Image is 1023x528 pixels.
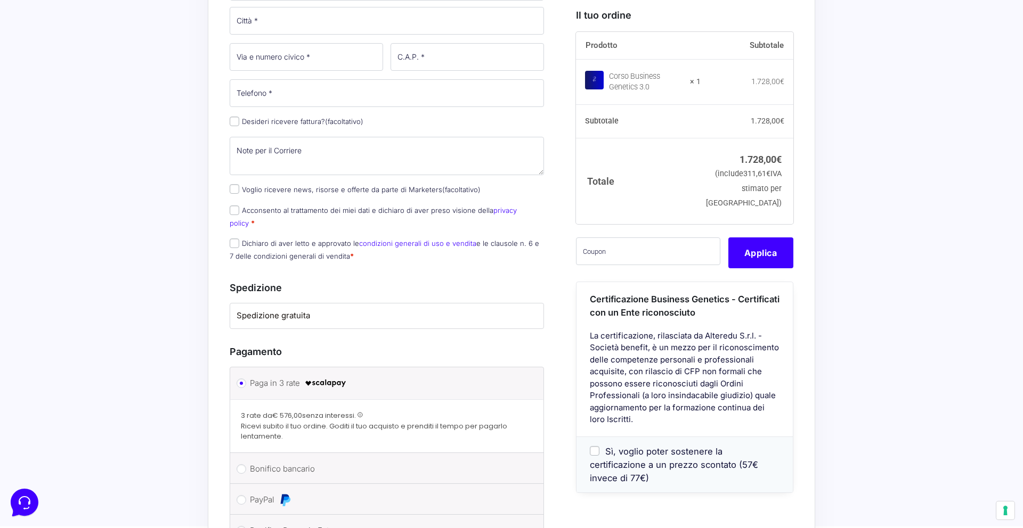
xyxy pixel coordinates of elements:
bdi: 1.728,00 [740,154,782,165]
input: Sì, voglio poter sostenere la certificazione a un prezzo scontato (57€ invece di 77€) [590,446,599,456]
span: (facoltativo) [442,185,481,194]
input: Città * [230,7,544,35]
label: PayPal [250,492,520,508]
p: Aiuto [164,357,180,366]
img: PayPal [279,493,291,506]
p: Home [32,357,50,366]
input: Desideri ricevere fattura?(facoltativo) [230,117,239,126]
span: Trova una risposta [17,132,83,141]
label: Bonifico bancario [250,461,520,477]
input: C.A.P. * [391,43,544,71]
label: Paga in 3 rate [250,375,520,391]
button: Messaggi [74,342,140,366]
img: scalapay-logo-black.png [304,377,347,390]
div: La certificazione, rilasciata da Alteredu S.r.l. - Società benefit, è un mezzo per il riconoscime... [577,330,793,436]
div: Corso Business Genetics 3.0 [609,71,684,93]
button: Aiuto [139,342,205,366]
h3: Pagamento [230,344,544,359]
input: Voglio ricevere news, risorse e offerte da parte di Marketers(facoltativo) [230,184,239,194]
span: € [766,170,770,179]
span: Le tue conversazioni [17,43,91,51]
iframe: Customerly Messenger Launcher [9,486,40,518]
button: Inizia una conversazione [17,89,196,111]
button: Applica [728,237,793,268]
h3: Il tuo ordine [576,8,793,22]
input: Cerca un articolo... [24,155,174,166]
label: Desideri ricevere fattura? [230,117,363,126]
img: dark [17,60,38,81]
input: Acconsento al trattamento dei miei dati e dichiaro di aver preso visione dellaprivacy policy [230,205,239,215]
input: Via e numero civico * [230,43,383,71]
label: Dichiaro di aver letto e approvato le e le clausole n. 6 e 7 delle condizioni generali di vendita [230,239,539,260]
strong: × 1 [690,77,701,87]
span: 311,61 [743,170,770,179]
small: (include IVA stimato per [GEOGRAPHIC_DATA]) [706,170,782,208]
a: privacy policy [230,206,517,227]
th: Subtotale [701,32,793,60]
span: € [780,117,784,125]
th: Totale [576,138,701,224]
img: Corso Business Genetics 3.0 [585,71,604,89]
a: Apri Centro Assistenza [113,132,196,141]
label: Voglio ricevere news, risorse e offerte da parte di Marketers [230,185,481,194]
p: Messaggi [92,357,121,366]
h3: Spedizione [230,280,544,295]
th: Subtotale [576,104,701,138]
span: Certificazione Business Genetics - Certificati con un Ente riconosciuto [590,294,780,318]
input: Coupon [576,237,720,265]
button: Home [9,342,74,366]
label: Acconsento al trattamento dei miei dati e dichiaro di aver preso visione della [230,206,517,227]
a: condizioni generali di uso e vendita [359,239,476,247]
img: dark [51,60,72,81]
span: € [780,77,784,86]
span: Inizia una conversazione [69,96,157,104]
button: Le tue preferenze relative al consenso per le tecnologie di tracciamento [996,501,1014,519]
input: Dichiaro di aver letto e approvato lecondizioni generali di uso e venditae le clausole n. 6 e 7 d... [230,238,239,248]
bdi: 1.728,00 [751,77,784,86]
span: Sì, voglio poter sostenere la certificazione a un prezzo scontato (57€ invece di 77€) [590,446,758,483]
span: € [776,154,782,165]
h2: Ciao da Marketers 👋 [9,9,179,26]
label: Spedizione gratuita [237,310,537,322]
input: Telefono * [230,79,544,107]
span: (facoltativo) [325,117,363,126]
th: Prodotto [576,32,701,60]
img: dark [34,60,55,81]
bdi: 1.728,00 [751,117,784,125]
